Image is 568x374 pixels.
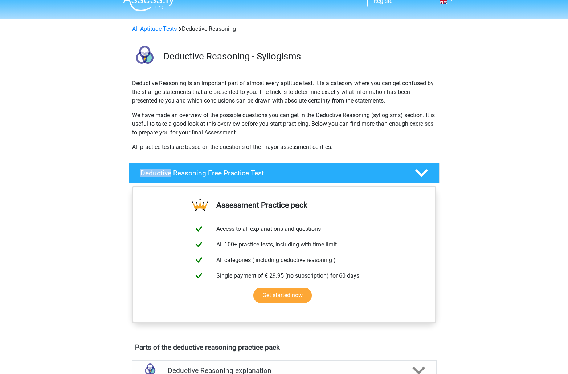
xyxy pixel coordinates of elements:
h4: Parts of the deductive reasoning practice pack [135,343,433,352]
div: Deductive Reasoning [129,25,439,33]
h3: Deductive Reasoning - Syllogisms [163,51,434,62]
p: We have made an overview of the possible questions you can get in the Deductive Reasoning (syllog... [132,111,436,137]
p: Deductive Reasoning is an important part of almost every aptitude test. It is a category where yo... [132,79,436,105]
img: deductive reasoning [129,42,160,73]
p: All practice tests are based on the questions of the mayor assessment centres. [132,143,436,151]
h4: Deductive Reasoning Free Practice Test [140,169,403,177]
a: All Aptitude Tests [132,25,177,32]
a: Get started now [253,288,312,303]
a: Deductive Reasoning Free Practice Test [126,163,442,183]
